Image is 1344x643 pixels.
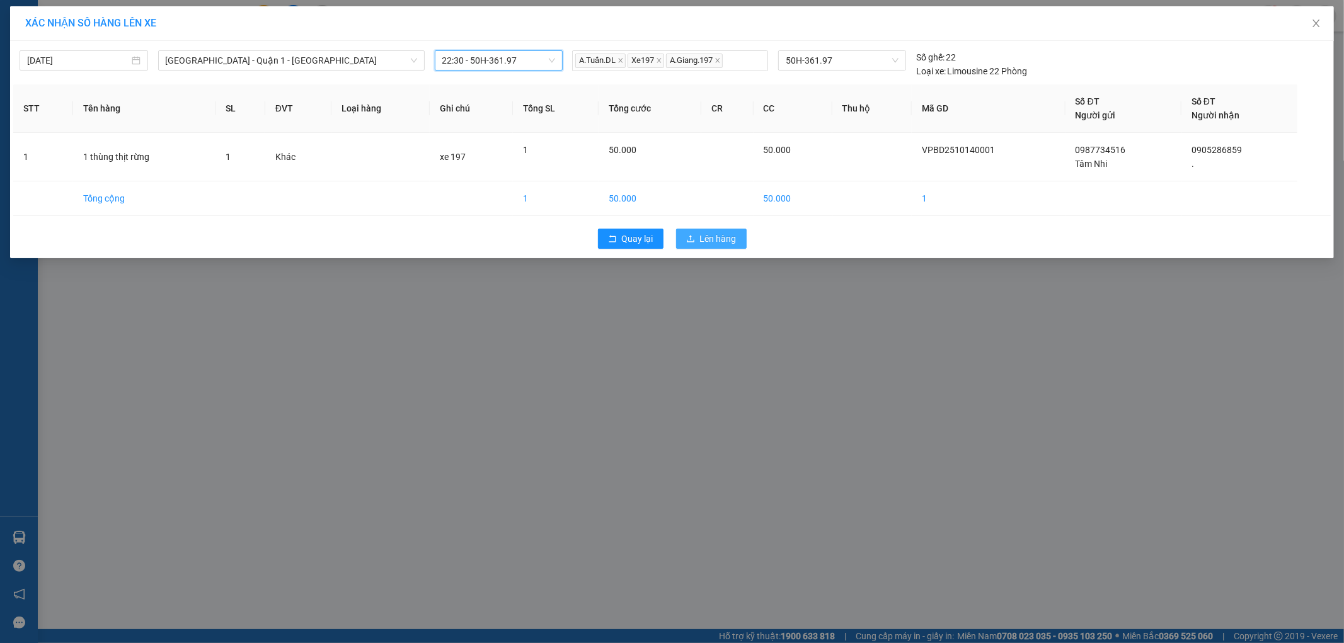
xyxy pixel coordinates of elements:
[912,84,1065,133] th: Mã GD
[1192,145,1242,155] span: 0905286859
[73,133,215,181] td: 1 thùng thịt rừng
[442,51,556,70] span: 22:30 - 50H-361.97
[754,181,832,216] td: 50.000
[1192,110,1239,120] span: Người nhận
[166,51,417,70] span: Bình Dương - Quận 1 - Nha Trang
[1076,96,1100,106] span: Số ĐT
[922,145,995,155] span: VPBD2510140001
[226,152,231,162] span: 1
[686,234,695,244] span: upload
[13,84,73,133] th: STT
[916,50,956,64] div: 22
[701,84,753,133] th: CR
[430,84,513,133] th: Ghi chú
[1299,6,1334,42] button: Close
[676,229,747,249] button: uploadLên hàng
[73,181,215,216] td: Tổng cộng
[599,84,701,133] th: Tổng cước
[523,145,528,155] span: 1
[609,145,636,155] span: 50.000
[916,64,1028,78] div: Limousine 22 Phòng
[575,54,626,68] span: A.Tuấn.DL
[700,232,737,246] span: Lên hàng
[622,232,653,246] span: Quay lại
[1076,159,1108,169] span: Tâm Nhi
[1311,18,1321,28] span: close
[25,17,156,29] span: XÁC NHẬN SỐ HÀNG LÊN XE
[628,54,664,68] span: Xe197
[265,133,331,181] td: Khác
[608,234,617,244] span: rollback
[656,57,662,64] span: close
[754,84,832,133] th: CC
[215,84,265,133] th: SL
[13,133,73,181] td: 1
[764,145,791,155] span: 50.000
[331,84,430,133] th: Loại hàng
[410,57,418,64] span: down
[912,181,1065,216] td: 1
[598,229,663,249] button: rollbackQuay lại
[440,152,466,162] span: xe 197
[1192,159,1194,169] span: .
[1192,96,1215,106] span: Số ĐT
[265,84,331,133] th: ĐVT
[617,57,624,64] span: close
[513,84,599,133] th: Tổng SL
[832,84,912,133] th: Thu hộ
[715,57,721,64] span: close
[73,84,215,133] th: Tên hàng
[916,64,946,78] span: Loại xe:
[513,181,599,216] td: 1
[1076,110,1116,120] span: Người gửi
[599,181,701,216] td: 50.000
[786,51,898,70] span: 50H-361.97
[27,54,129,67] input: 14/10/2025
[666,54,723,68] span: A.Giang.197
[916,50,945,64] span: Số ghế:
[1076,145,1126,155] span: 0987734516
